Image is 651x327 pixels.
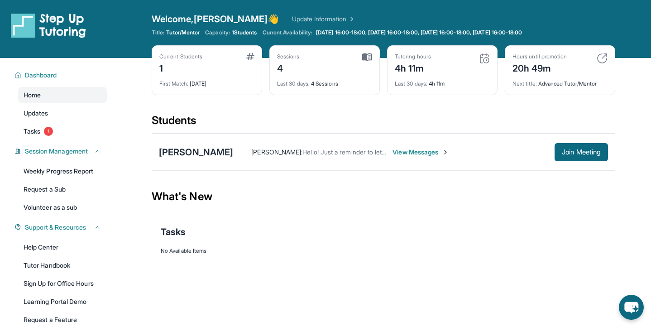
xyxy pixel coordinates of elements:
span: Home [24,91,41,100]
img: card [479,53,490,64]
div: 4h 11m [395,60,431,75]
div: Sessions [277,53,300,60]
div: Hours until promotion [512,53,567,60]
img: logo [11,13,86,38]
a: Learning Portal Demo [18,293,107,310]
button: Dashboard [21,71,101,80]
div: No Available Items [161,247,606,255]
button: Session Management [21,147,101,156]
div: Tutoring hours [395,53,431,60]
button: chat-button [619,295,644,320]
img: Chevron Right [346,14,355,24]
span: Current Availability: [263,29,312,36]
div: 4h 11m [395,75,490,87]
span: Session Management [25,147,88,156]
span: [PERSON_NAME] : [251,148,302,156]
span: Title: [152,29,164,36]
div: 4 Sessions [277,75,372,87]
span: Support & Resources [25,223,86,232]
span: Capacity: [205,29,230,36]
button: Support & Resources [21,223,101,232]
div: 20h 49m [512,60,567,75]
div: What's New [152,177,615,216]
div: [PERSON_NAME] [159,146,233,159]
span: Hello! Just a reminder to let me know what time works for [PERSON_NAME]! [302,148,522,156]
span: 1 [44,127,53,136]
div: Current Students [159,53,202,60]
img: Chevron-Right [442,149,449,156]
span: Updates [24,109,48,118]
button: Join Meeting [555,143,608,161]
a: Updates [18,105,107,121]
a: Request a Sub [18,181,107,197]
span: Dashboard [25,71,57,80]
a: Help Center [18,239,107,255]
span: Tasks [161,226,186,238]
img: card [597,53,608,64]
span: Join Meeting [562,149,601,155]
span: Last 30 days : [277,80,310,87]
a: Volunteer as a sub [18,199,107,216]
img: card [362,53,372,61]
a: Sign Up for Office Hours [18,275,107,292]
div: Advanced Tutor/Mentor [512,75,608,87]
a: Weekly Progress Report [18,163,107,179]
div: 4 [277,60,300,75]
a: Tasks1 [18,123,107,139]
span: Welcome, [PERSON_NAME] 👋 [152,13,279,25]
span: First Match : [159,80,188,87]
span: Tasks [24,127,40,136]
a: Tutor Handbook [18,257,107,274]
span: Next title : [512,80,537,87]
div: Students [152,113,615,133]
img: card [246,53,254,60]
span: [DATE] 16:00-18:00, [DATE] 16:00-18:00, [DATE] 16:00-18:00, [DATE] 16:00-18:00 [316,29,522,36]
a: Update Information [292,14,355,24]
a: [DATE] 16:00-18:00, [DATE] 16:00-18:00, [DATE] 16:00-18:00, [DATE] 16:00-18:00 [314,29,524,36]
span: Tutor/Mentor [166,29,200,36]
span: Last 30 days : [395,80,427,87]
span: View Messages [393,148,449,157]
span: 1 Students [232,29,257,36]
div: [DATE] [159,75,254,87]
div: 1 [159,60,202,75]
a: Home [18,87,107,103]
